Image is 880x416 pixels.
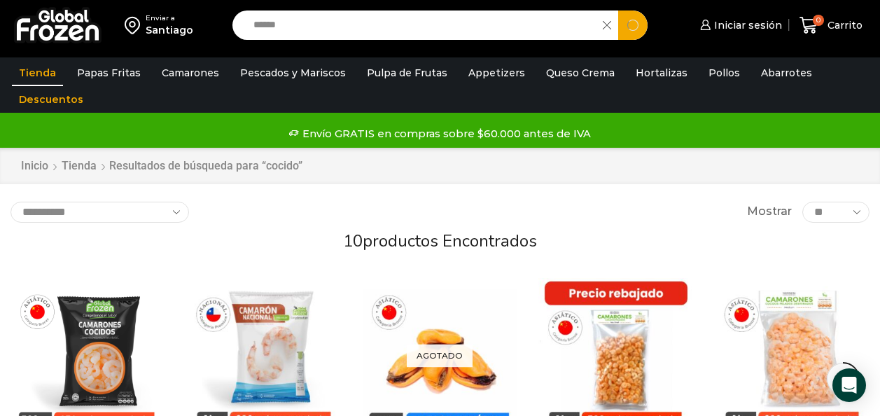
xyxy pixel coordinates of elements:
a: Queso Crema [539,60,622,86]
a: Camarones [155,60,226,86]
span: productos encontrados [363,230,537,252]
span: 0 [813,15,824,26]
a: Descuentos [12,86,90,113]
a: Pollos [701,60,747,86]
a: Pescados y Mariscos [233,60,353,86]
a: Papas Fritas [70,60,148,86]
a: Abarrotes [754,60,819,86]
div: Santiago [146,23,193,37]
nav: Breadcrumb [20,158,302,174]
span: Mostrar [747,204,792,220]
span: Carrito [824,18,862,32]
a: Tienda [12,60,63,86]
div: Open Intercom Messenger [832,368,866,402]
button: Search button [618,11,648,40]
img: address-field-icon.svg [125,13,146,37]
span: 10 [343,230,363,252]
span: Iniciar sesión [711,18,782,32]
select: Pedido de la tienda [11,202,189,223]
a: Pulpa de Frutas [360,60,454,86]
a: Hortalizas [629,60,694,86]
a: Tienda [61,158,97,174]
p: Agotado [407,345,473,368]
a: Inicio [20,158,49,174]
a: Appetizers [461,60,532,86]
h1: Resultados de búsqueda para “cocido” [109,159,302,172]
div: Enviar a [146,13,193,23]
a: Iniciar sesión [697,11,782,39]
a: 0 Carrito [796,9,866,42]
